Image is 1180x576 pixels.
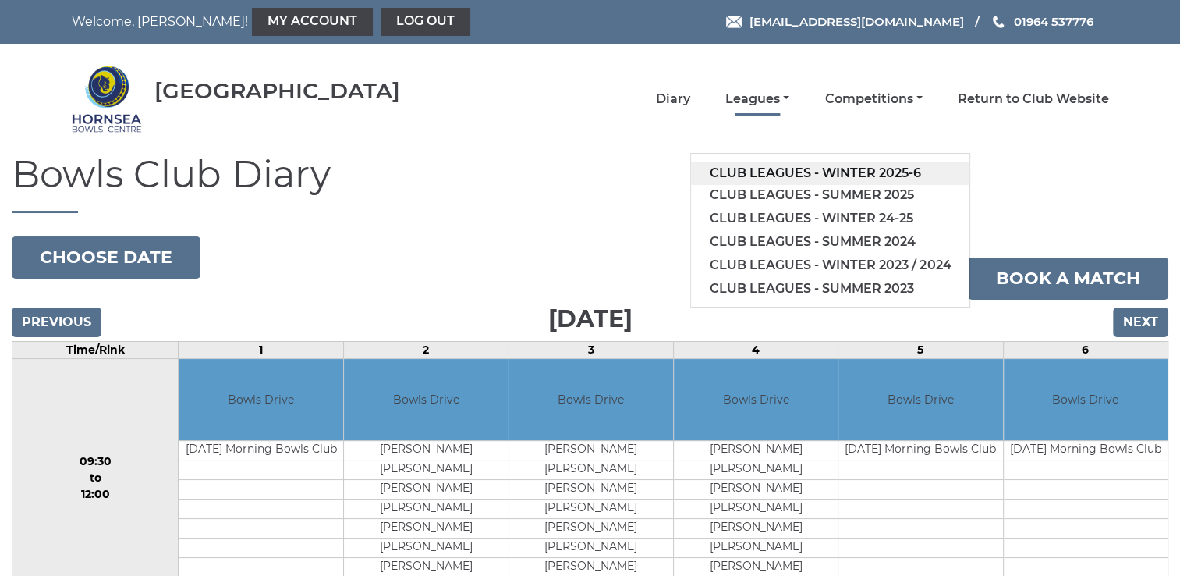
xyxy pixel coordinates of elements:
[344,480,508,500] td: [PERSON_NAME]
[508,441,672,460] td: [PERSON_NAME]
[12,308,101,337] input: Previous
[508,480,672,500] td: [PERSON_NAME]
[691,230,969,254] a: Club leagues - Summer 2024
[344,359,508,441] td: Bowls Drive
[344,539,508,558] td: [PERSON_NAME]
[508,460,672,480] td: [PERSON_NAME]
[72,64,142,134] img: Hornsea Bowls Centre
[674,359,838,441] td: Bowls Drive
[1004,359,1168,441] td: Bowls Drive
[179,359,342,441] td: Bowls Drive
[1003,341,1168,358] td: 6
[344,441,508,460] td: [PERSON_NAME]
[12,236,200,279] button: Choose date
[343,341,508,358] td: 2
[691,254,969,277] a: Club leagues - Winter 2023 / 2024
[72,8,491,36] nav: Welcome, [PERSON_NAME]!
[749,14,963,29] span: [EMAIL_ADDRESS][DOMAIN_NAME]
[508,359,672,441] td: Bowls Drive
[344,500,508,519] td: [PERSON_NAME]
[344,460,508,480] td: [PERSON_NAME]
[674,441,838,460] td: [PERSON_NAME]
[12,341,179,358] td: Time/Rink
[990,12,1093,30] a: Phone us 01964 537776
[1013,14,1093,29] span: 01964 537776
[824,91,922,108] a: Competitions
[673,341,838,358] td: 4
[508,500,672,519] td: [PERSON_NAME]
[12,154,1168,213] h1: Bowls Club Diary
[691,162,969,185] a: Club leagues - Winter 2025-6
[691,277,969,300] a: Club leagues - Summer 2023
[179,341,343,358] td: 1
[381,8,470,36] a: Log out
[508,519,672,539] td: [PERSON_NAME]
[656,91,690,108] a: Diary
[838,441,1002,460] td: [DATE] Morning Bowls Club
[691,207,969,230] a: Club leagues - Winter 24-25
[344,519,508,539] td: [PERSON_NAME]
[1113,308,1168,337] input: Next
[674,500,838,519] td: [PERSON_NAME]
[968,258,1168,300] a: Book a match
[838,359,1002,441] td: Bowls Drive
[508,341,673,358] td: 3
[674,539,838,558] td: [PERSON_NAME]
[838,341,1003,358] td: 5
[154,79,400,103] div: [GEOGRAPHIC_DATA]
[252,8,373,36] a: My Account
[508,539,672,558] td: [PERSON_NAME]
[1004,441,1168,460] td: [DATE] Morning Bowls Club
[726,16,742,28] img: Email
[691,183,969,207] a: Club leagues - Summer 2025
[179,441,342,460] td: [DATE] Morning Bowls Club
[674,460,838,480] td: [PERSON_NAME]
[674,480,838,500] td: [PERSON_NAME]
[958,91,1109,108] a: Return to Club Website
[726,12,963,30] a: Email [EMAIL_ADDRESS][DOMAIN_NAME]
[690,153,970,308] ul: Leagues
[674,519,838,539] td: [PERSON_NAME]
[725,91,789,108] a: Leagues
[993,16,1004,28] img: Phone us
